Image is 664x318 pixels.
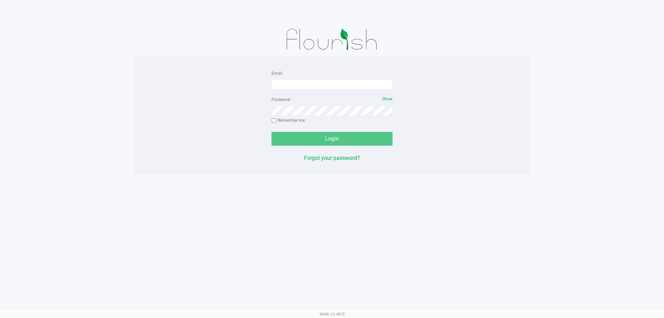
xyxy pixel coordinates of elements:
span: Web: v1.40.0 [320,311,344,317]
input: Remember me [271,118,276,123]
label: Email [271,70,282,76]
label: Password [271,97,290,103]
label: Remember me [271,117,305,124]
button: Forgot your password? [304,154,360,162]
span: Show [382,97,393,101]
